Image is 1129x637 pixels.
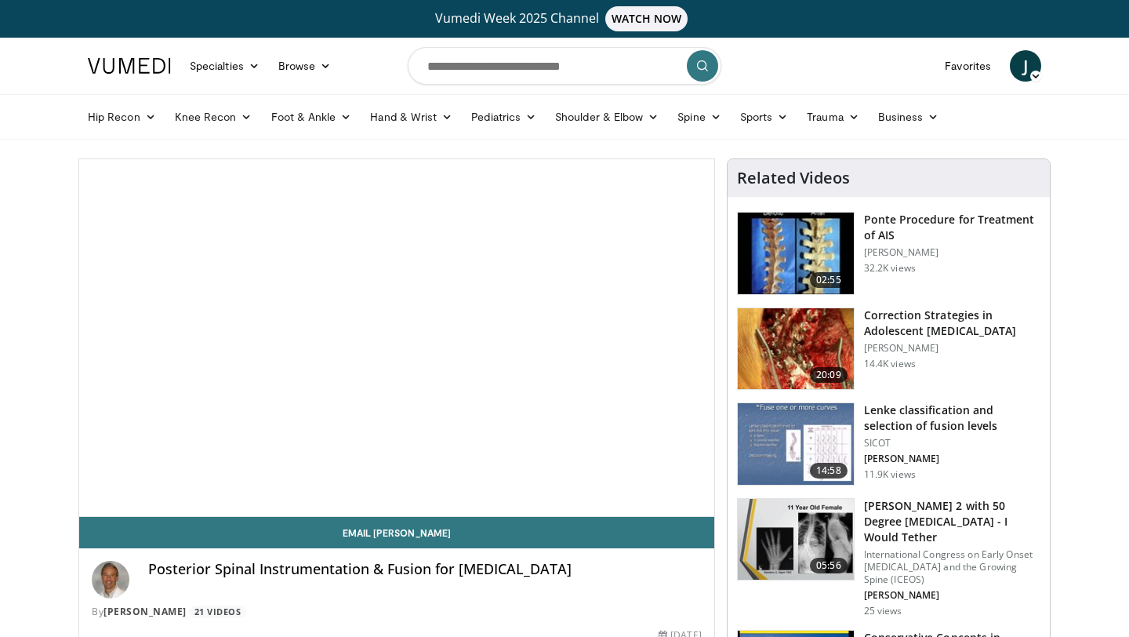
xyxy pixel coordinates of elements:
p: [PERSON_NAME] [864,589,1040,602]
a: Email [PERSON_NAME] [79,517,714,548]
a: Spine [668,101,730,133]
img: VuMedi Logo [88,58,171,74]
span: 14:58 [810,463,848,479]
a: Hip Recon [78,101,165,133]
input: Search topics, interventions [408,47,721,85]
h4: Posterior Spinal Instrumentation & Fusion for [MEDICAL_DATA] [148,561,702,578]
a: Favorites [935,50,1000,82]
a: Business [869,101,949,133]
a: Foot & Ankle [262,101,361,133]
a: 21 Videos [189,606,246,619]
p: [PERSON_NAME] [864,342,1040,355]
p: 11.9K views [864,468,916,481]
h3: Lenke classification and selection of fusion levels [864,402,1040,434]
div: By [92,605,702,619]
p: 32.2K views [864,262,916,275]
a: Sports [731,101,798,133]
a: Knee Recon [165,101,262,133]
a: 05:56 [PERSON_NAME] 2 with 50 Degree [MEDICAL_DATA] - I Would Tether International Congress on Ea... [737,498,1040,617]
a: Hand & Wrist [361,101,462,133]
a: Browse [269,50,341,82]
a: Trauma [797,101,869,133]
span: WATCH NOW [605,6,688,31]
span: 20:09 [810,367,848,383]
h3: Ponte Procedure for Treatment of AIS [864,212,1040,243]
span: 02:55 [810,272,848,288]
img: Ponte_Procedure_for_Scoliosis_100000344_3.jpg.150x105_q85_crop-smart_upscale.jpg [738,213,854,294]
img: newton_ais_1.png.150x105_q85_crop-smart_upscale.jpg [738,308,854,390]
a: 02:55 Ponte Procedure for Treatment of AIS [PERSON_NAME] 32.2K views [737,212,1040,295]
span: 05:56 [810,558,848,573]
a: J [1010,50,1041,82]
a: Pediatrics [462,101,546,133]
p: [PERSON_NAME] [864,246,1040,259]
a: [PERSON_NAME] [103,605,187,618]
a: 14:58 Lenke classification and selection of fusion levels SICOT [PERSON_NAME] 11.9K views [737,402,1040,486]
p: International Congress on Early Onset [MEDICAL_DATA] and the Growing Spine (ICEOS) [864,548,1040,586]
a: 20:09 Correction Strategies in Adolescent [MEDICAL_DATA] [PERSON_NAME] 14.4K views [737,308,1040,391]
img: Avatar [92,561,129,599]
h4: Related Videos [737,169,850,187]
a: Specialties [180,50,269,82]
p: SICOT [864,437,1040,450]
p: 25 views [864,605,902,617]
video-js: Video Player [79,159,714,517]
a: Vumedi Week 2025 ChannelWATCH NOW [90,6,1039,31]
p: 14.4K views [864,358,916,370]
h3: Correction Strategies in Adolescent [MEDICAL_DATA] [864,308,1040,339]
p: [PERSON_NAME] [864,453,1040,465]
h3: [PERSON_NAME] 2 with 50 Degree [MEDICAL_DATA] - I Would Tether [864,498,1040,545]
img: 105d69d0-7e12-42c6-8057-14f274709147.150x105_q85_crop-smart_upscale.jpg [738,499,854,581]
a: Shoulder & Elbow [546,101,668,133]
img: 297964_0000_1.png.150x105_q85_crop-smart_upscale.jpg [738,403,854,485]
